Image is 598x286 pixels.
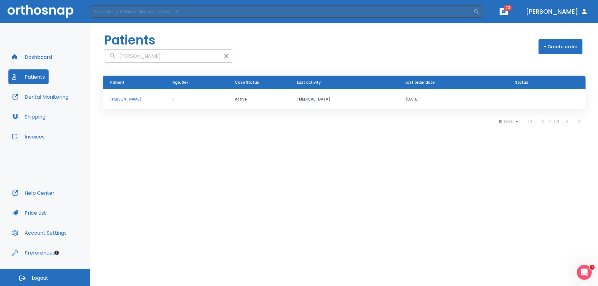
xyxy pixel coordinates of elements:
[110,80,125,85] span: Patient
[290,89,398,110] td: [MEDICAL_DATA]
[8,129,48,144] button: Invoices
[8,245,59,260] button: Preferences
[406,80,435,85] span: Last order date
[504,5,512,11] span: 20
[8,69,49,84] button: Patients
[227,89,290,110] td: Active
[8,89,72,104] button: Dental Monitoring
[590,265,595,270] span: 1
[54,250,59,256] div: Tooltip anchor
[173,96,220,102] p: F
[398,89,508,110] td: [DATE]
[104,31,155,49] h1: Patients
[7,5,74,18] img: Orthosnap
[577,265,592,280] iframe: Intercom live chat
[104,50,220,62] input: search
[8,49,56,64] button: Dashboard
[8,225,70,240] button: Account Settings
[110,96,158,102] p: [PERSON_NAME]
[8,205,50,220] button: Price List
[549,119,556,124] span: 1 - 1
[539,39,582,54] button: + Create order
[515,80,528,85] span: Status
[499,119,502,124] span: 10
[556,119,561,124] span: of 1
[235,80,259,85] span: Case Status
[8,109,49,124] button: Shipping
[89,5,473,18] input: Search by Patient Name or Case #
[523,6,591,17] button: [PERSON_NAME]
[173,80,188,85] span: Age, Sex
[502,119,513,124] span: rows
[8,185,58,200] button: Help Center
[32,275,48,282] span: Logout
[297,80,321,85] span: Last activity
